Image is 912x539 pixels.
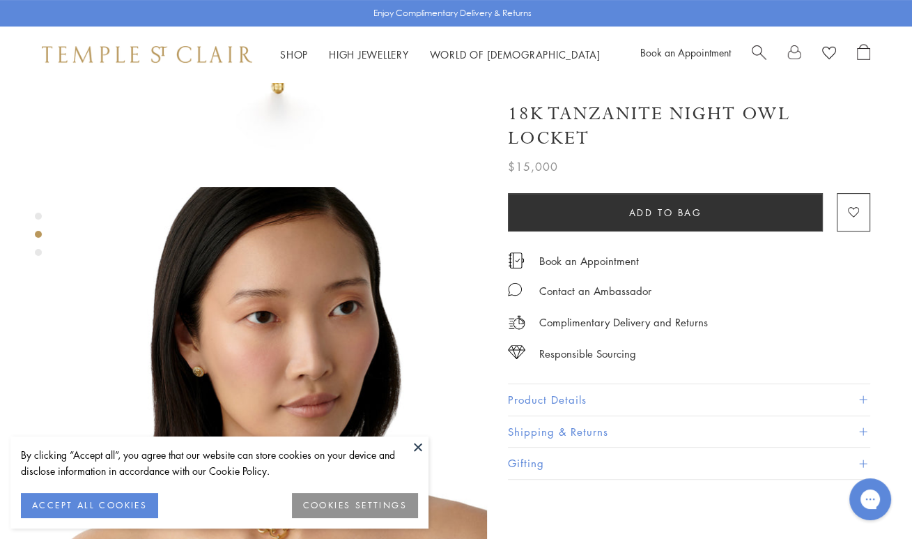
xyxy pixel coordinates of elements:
img: icon_appointment.svg [508,252,525,268]
p: Complimentary Delivery and Returns [539,314,708,331]
button: Product Details [508,384,870,416]
div: Responsible Sourcing [539,345,636,363]
img: icon_sourcing.svg [508,345,525,359]
a: View Wishlist [822,44,836,65]
img: MessageIcon-01_2.svg [508,282,522,296]
div: Contact an Ambassador [539,282,651,300]
a: Search [752,44,766,65]
button: ACCEPT ALL COOKIES [21,493,158,518]
iframe: Gorgias live chat messenger [842,473,898,525]
a: Open Shopping Bag [857,44,870,65]
a: ShopShop [280,47,308,61]
img: Temple St. Clair [42,46,252,63]
div: Product gallery navigation [35,209,42,267]
a: World of [DEMOGRAPHIC_DATA]World of [DEMOGRAPHIC_DATA] [430,47,601,61]
button: Gifting [508,448,870,479]
h1: 18K Tanzanite Night Owl Locket [508,102,870,151]
button: COOKIES SETTINGS [292,493,418,518]
div: By clicking “Accept all”, you agree that our website can store cookies on your device and disclos... [21,447,418,479]
button: Add to bag [508,193,823,231]
button: Shipping & Returns [508,416,870,448]
p: Enjoy Complimentary Delivery & Returns [373,6,532,20]
a: Book an Appointment [640,45,731,59]
a: High JewelleryHigh Jewellery [329,47,409,61]
span: Add to bag [629,205,702,220]
img: icon_delivery.svg [508,314,525,331]
span: $15,000 [508,158,558,176]
a: Book an Appointment [539,253,639,268]
nav: Main navigation [280,46,601,63]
